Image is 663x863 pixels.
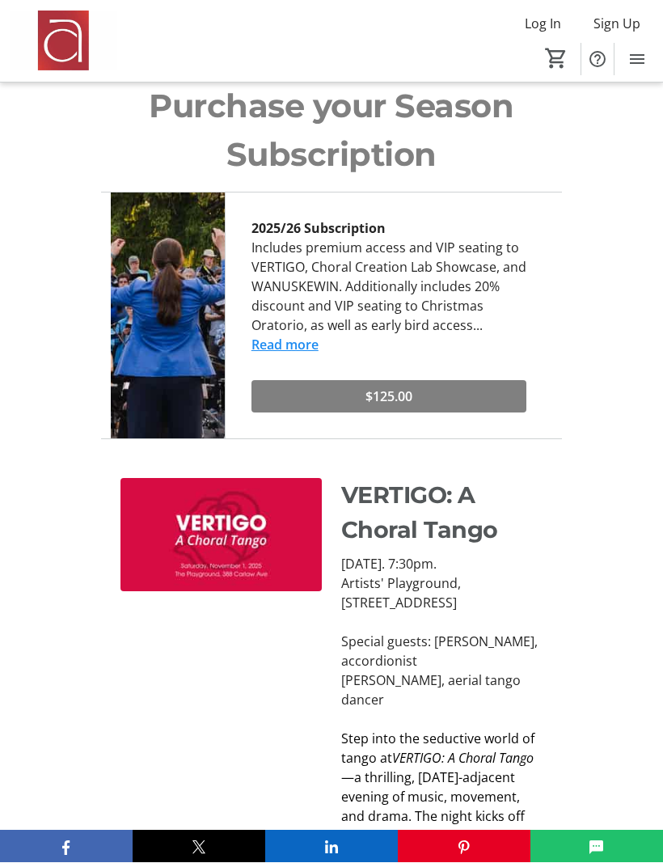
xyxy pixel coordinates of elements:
button: LinkedIn [265,831,398,863]
p: VERTIGO: A Choral Tango [341,479,543,548]
p: Special guests: [PERSON_NAME], accordionist [341,632,543,671]
img: 2025/26 Subscription [111,193,225,439]
span: Sign Up [593,15,640,34]
button: Pinterest [398,831,530,863]
p: Artists' Playground, [STREET_ADDRESS] [341,574,543,613]
img: undefined [120,479,322,592]
button: $125.00 [251,381,527,413]
div: 2025/26 Subscription [251,219,527,239]
img: Amadeus Choir of Greater Toronto 's Logo [10,11,117,72]
em: VERTIGO: A Choral Tango [392,750,534,768]
a: Read more [251,336,319,354]
span: Log In [525,15,561,34]
p: [PERSON_NAME], aerial tango dancer [341,671,543,710]
button: SMS [530,831,663,863]
span: $125.00 [365,387,412,407]
button: Help [581,44,614,76]
button: Menu [621,44,653,76]
button: Cart [542,44,571,74]
p: Purchase your Season Subscription [111,82,553,180]
p: [DATE]. 7:30pm. [341,555,543,574]
button: X [133,831,265,863]
button: Log In [512,11,574,37]
button: Sign Up [581,11,653,37]
div: Includes premium access and VIP seating to VERTIGO, Choral Creation Lab Showcase, and WANUSKEWIN.... [251,239,527,336]
span: Step into the seductive world of tango at [341,730,534,768]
